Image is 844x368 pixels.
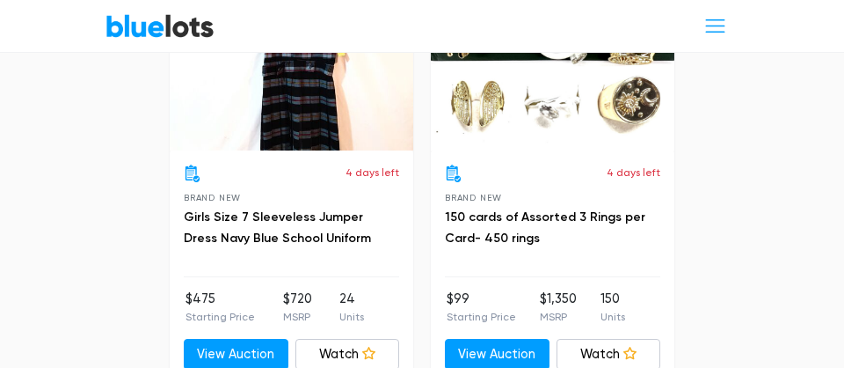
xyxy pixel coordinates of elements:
span: Brand New [184,193,241,202]
p: Starting Price [186,309,255,325]
p: MSRP [540,309,577,325]
p: Starting Price [447,309,516,325]
a: Girls Size 7 Sleeveless Jumper Dress Navy Blue School Uniform [184,210,371,246]
p: MSRP [283,309,312,325]
li: $720 [283,290,312,325]
li: $99 [447,290,516,325]
li: 150 [600,290,625,325]
p: Units [600,309,625,325]
p: Units [339,309,364,325]
a: BlueLots [105,13,215,39]
a: 150 cards of Assorted 3 Rings per Card- 450 rings [445,210,645,246]
li: $1,350 [540,290,577,325]
span: Brand New [445,193,502,202]
li: $475 [186,290,255,325]
li: 24 [339,290,364,325]
p: 4 days left [346,165,399,180]
button: Toggle navigation [692,10,738,42]
p: 4 days left [607,165,660,180]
